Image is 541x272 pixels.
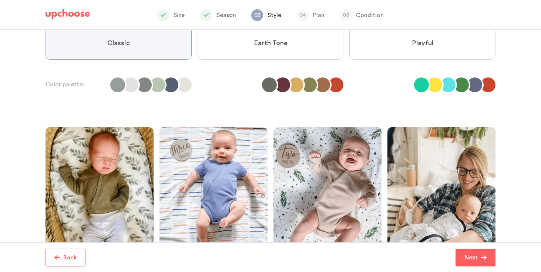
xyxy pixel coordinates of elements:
[254,39,288,48] span: Earth Tone
[456,249,495,266] button: Next
[297,9,309,21] span: 04
[46,9,90,19] img: UpChoose
[464,253,478,262] p: Next
[46,9,90,23] a: UpChoose
[412,39,433,48] span: Playful
[107,39,130,48] span: Classic
[46,249,85,266] button: Back
[356,11,384,20] p: Condition
[63,253,77,262] p: Back
[174,11,185,20] p: Size
[340,9,352,21] span: 05
[251,9,263,21] span: 03
[216,11,236,20] p: Season
[313,11,325,20] p: Plan
[268,11,281,20] p: Style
